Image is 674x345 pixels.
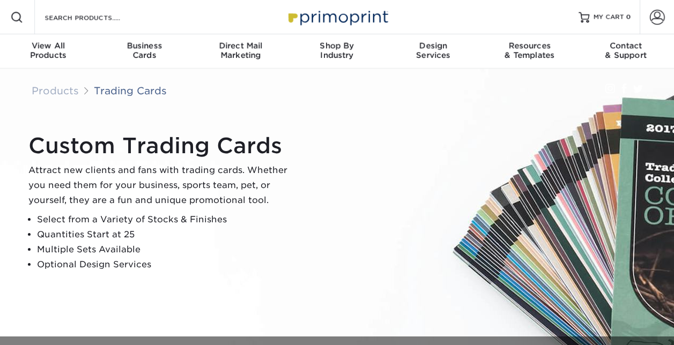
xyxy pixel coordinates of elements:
img: Primoprint [284,5,391,28]
a: Shop ByIndustry [289,34,386,69]
div: & Templates [482,41,578,60]
li: Optional Design Services [37,257,297,272]
div: Marketing [192,41,289,60]
a: Resources& Templates [482,34,578,69]
p: Attract new clients and fans with trading cards. Whether you need them for your business, sports ... [28,163,297,208]
a: Contact& Support [577,34,674,69]
div: & Support [577,41,674,60]
li: Multiple Sets Available [37,242,297,257]
a: BusinessCards [97,34,193,69]
span: Resources [482,41,578,50]
a: DesignServices [385,34,482,69]
span: Design [385,41,482,50]
div: Cards [97,41,193,60]
li: Quantities Start at 25 [37,227,297,242]
span: Shop By [289,41,386,50]
li: Select from a Variety of Stocks & Finishes [37,212,297,227]
div: Industry [289,41,386,60]
span: MY CART [594,13,624,22]
span: 0 [626,13,631,21]
div: Services [385,41,482,60]
h1: Custom Trading Cards [28,133,297,159]
a: Trading Cards [94,85,167,96]
input: SEARCH PRODUCTS..... [43,11,148,24]
a: Products [32,85,79,96]
span: Direct Mail [192,41,289,50]
span: Contact [577,41,674,50]
a: Direct MailMarketing [192,34,289,69]
span: Business [97,41,193,50]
